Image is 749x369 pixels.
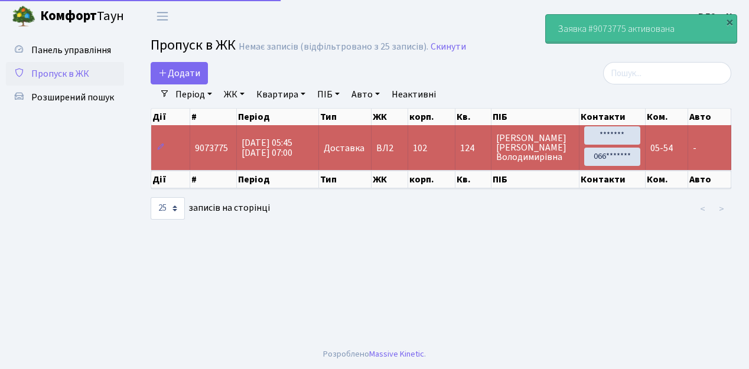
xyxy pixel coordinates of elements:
span: 124 [460,143,486,153]
th: корп. [408,109,455,125]
th: Авто [688,109,731,125]
th: ЖК [372,171,408,188]
a: ПІБ [312,84,344,105]
span: 05-54 [650,142,673,155]
span: Панель управління [31,44,111,57]
th: Дії [151,109,190,125]
th: Період [237,109,319,125]
span: Розширений пошук [31,91,114,104]
span: Доставка [324,143,364,153]
a: Massive Kinetic [369,348,424,360]
th: Ком. [646,171,689,188]
th: ПІБ [491,171,579,188]
span: - [693,142,696,155]
span: ВЛ2 [376,143,403,153]
a: Неактивні [387,84,441,105]
th: Контакти [579,109,646,125]
a: Квартира [252,84,310,105]
a: Панель управління [6,38,124,62]
th: ЖК [372,109,408,125]
th: Тип [319,109,372,125]
span: [DATE] 05:45 [DATE] 07:00 [242,136,292,159]
b: ВЛ2 -. К. [698,10,735,23]
span: 102 [413,142,427,155]
a: Період [171,84,217,105]
th: # [190,109,237,125]
th: Авто [688,171,731,188]
input: Пошук... [603,62,731,84]
th: Контакти [579,171,646,188]
span: 9073775 [195,142,228,155]
div: Розроблено . [323,348,426,361]
select: записів на сторінці [151,197,185,220]
a: ВЛ2 -. К. [698,9,735,24]
div: Немає записів (відфільтровано з 25 записів). [239,41,428,53]
label: записів на сторінці [151,197,270,220]
button: Переключити навігацію [148,6,177,26]
th: корп. [408,171,455,188]
th: Кв. [455,109,491,125]
a: Авто [347,84,385,105]
div: × [724,16,735,28]
img: logo.png [12,5,35,28]
a: Додати [151,62,208,84]
a: Скинути [431,41,466,53]
span: [PERSON_NAME] [PERSON_NAME] Володимирівна [496,133,574,162]
span: Пропуск в ЖК [31,67,89,80]
span: Таун [40,6,124,27]
th: Дії [151,171,190,188]
span: Додати [158,67,200,80]
th: Ком. [646,109,689,125]
span: Пропуск в ЖК [151,35,236,55]
th: Період [237,171,319,188]
b: Комфорт [40,6,97,25]
a: Розширений пошук [6,86,124,109]
div: Заявка #9073775 активована [546,15,737,43]
a: Пропуск в ЖК [6,62,124,86]
a: ЖК [219,84,249,105]
th: ПІБ [491,109,579,125]
th: Тип [319,171,372,188]
th: Кв. [455,171,491,188]
th: # [190,171,237,188]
